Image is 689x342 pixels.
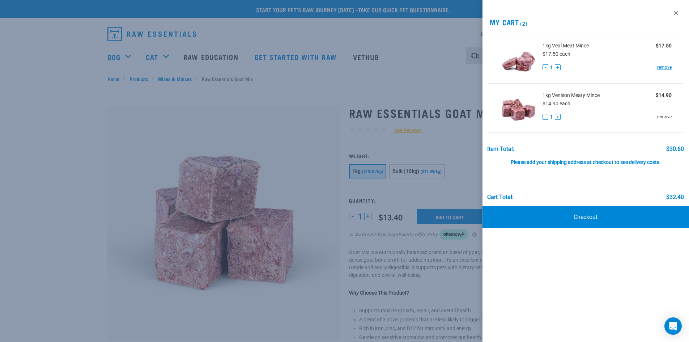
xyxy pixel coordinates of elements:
[487,194,514,200] div: Cart total:
[543,92,600,99] span: 1kg Venison Meaty Mince
[656,43,672,48] strong: $17.50
[519,22,527,25] span: (2)
[543,51,570,57] span: $17.50 each
[543,64,548,70] button: -
[657,64,672,71] a: remove
[500,89,537,127] img: Venison Meaty Mince
[555,64,561,70] button: +
[657,114,672,120] a: remove
[550,113,553,121] span: 1
[666,146,684,152] div: $30.60
[664,317,682,335] div: Open Intercom Messenger
[555,114,561,120] button: +
[487,152,684,165] div: Please add your shipping address at checkout to see delivery costs.
[543,114,548,120] button: -
[543,101,570,106] span: $14.90 each
[550,64,553,71] span: 1
[666,194,684,200] div: $32.40
[487,146,514,152] div: Item Total:
[500,40,537,77] img: Veal Meat Mince
[656,92,672,98] strong: $14.90
[543,42,589,50] span: 1kg Veal Meat Mince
